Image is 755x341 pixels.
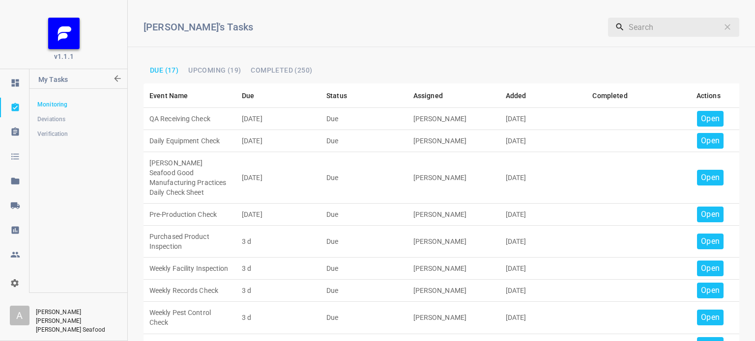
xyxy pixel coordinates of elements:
[320,226,407,258] td: Due
[697,261,724,276] button: Open
[54,52,74,61] span: v1.1.1
[500,130,587,152] td: [DATE]
[236,152,320,204] td: [DATE]
[236,302,320,334] td: 3 d
[320,280,407,302] td: Due
[251,67,312,74] span: Completed (250)
[697,234,724,249] button: Open
[144,108,236,130] td: QA Receiving Check
[37,100,119,109] span: Monitoring
[29,109,127,129] a: Deviations
[701,312,720,323] p: Open
[326,90,347,102] div: Status
[500,302,587,334] td: [DATE]
[407,258,500,280] td: [PERSON_NAME]
[407,204,500,226] td: [PERSON_NAME]
[144,204,236,226] td: Pre-Production Check
[320,204,407,226] td: Due
[407,130,500,152] td: [PERSON_NAME]
[10,306,29,325] div: A
[236,130,320,152] td: [DATE]
[144,226,236,258] td: Purchased Product Inspection
[407,302,500,334] td: [PERSON_NAME]
[144,130,236,152] td: Daily Equipment Check
[48,18,80,49] img: FB_Logo_Reversed_RGB_Icon.895fbf61.png
[247,64,316,77] button: Completed (250)
[701,262,720,274] p: Open
[242,90,267,102] span: Due
[500,152,587,204] td: [DATE]
[697,310,724,325] button: Open
[500,108,587,130] td: [DATE]
[500,258,587,280] td: [DATE]
[407,152,500,204] td: [PERSON_NAME]
[500,226,587,258] td: [DATE]
[236,280,320,302] td: 3 d
[37,114,119,124] span: Deviations
[236,226,320,258] td: 3 d
[629,17,719,37] input: Search
[701,135,720,147] p: Open
[697,133,724,149] button: Open
[407,226,500,258] td: [PERSON_NAME]
[236,258,320,280] td: 3 d
[144,258,236,280] td: Weekly Facility Inspection
[697,207,724,222] button: Open
[36,308,117,325] p: [PERSON_NAME] [PERSON_NAME]
[29,95,127,114] a: Monitoring
[38,69,112,93] p: My Tasks
[701,113,720,125] p: Open
[320,258,407,280] td: Due
[701,209,720,220] p: Open
[320,152,407,204] td: Due
[36,325,115,334] p: [PERSON_NAME] Seafood
[144,152,236,204] td: [PERSON_NAME] Seafood Good Manufacturing Practices Daily Check Sheet
[150,67,178,74] span: Due (17)
[615,22,625,32] svg: Search
[506,90,526,102] div: Added
[29,124,127,144] a: Verification
[697,170,724,185] button: Open
[236,204,320,226] td: [DATE]
[320,130,407,152] td: Due
[413,90,456,102] span: Assigned
[188,67,241,74] span: Upcoming (19)
[236,108,320,130] td: [DATE]
[413,90,443,102] div: Assigned
[37,129,119,139] span: Verification
[500,204,587,226] td: [DATE]
[506,90,539,102] span: Added
[144,302,236,334] td: Weekly Pest Control Check
[144,280,236,302] td: Weekly Records Check
[149,90,188,102] div: Event Name
[592,90,627,102] div: Completed
[701,172,720,184] p: Open
[592,90,640,102] span: Completed
[320,108,407,130] td: Due
[701,236,720,247] p: Open
[320,302,407,334] td: Due
[697,283,724,298] button: Open
[144,19,530,35] h6: [PERSON_NAME]'s Tasks
[407,280,500,302] td: [PERSON_NAME]
[407,108,500,130] td: [PERSON_NAME]
[701,285,720,296] p: Open
[697,111,724,127] button: Open
[500,280,587,302] td: [DATE]
[326,90,360,102] span: Status
[184,64,245,77] button: Upcoming (19)
[149,90,201,102] span: Event Name
[146,64,182,77] button: Due (17)
[242,90,254,102] div: Due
